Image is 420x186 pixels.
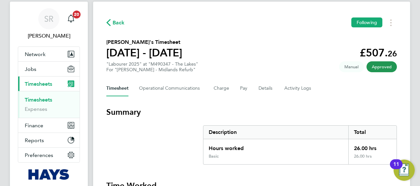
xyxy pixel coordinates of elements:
button: Jobs [18,62,80,76]
div: Total [348,126,397,139]
span: Back [113,19,125,27]
span: Timesheets [25,81,52,87]
button: Back [106,18,125,27]
div: "Labourer 2025" at "M490347 - The Lakes" [106,61,198,73]
span: 20 [73,11,81,18]
div: 26.00 hrs [348,139,397,154]
button: Timesheets [18,77,80,91]
div: Hours worked [203,139,348,154]
span: Preferences [25,152,53,158]
span: This timesheet has been approved. [367,61,397,72]
button: Timesheets Menu [385,17,397,28]
h1: [DATE] - [DATE] [106,46,182,59]
button: Details [259,80,274,96]
div: 11 [393,164,399,173]
a: SR[PERSON_NAME] [18,8,80,40]
button: Operational Communications [139,80,203,96]
h3: Summary [106,107,397,117]
a: Go to home page [18,169,80,180]
h2: [PERSON_NAME]'s Timesheet [106,38,182,46]
span: Network [25,51,46,57]
button: Open Resource Center, 11 new notifications [394,160,415,181]
button: Finance [18,118,80,133]
button: Pay [240,80,248,96]
button: Timesheet [106,80,128,96]
span: 26 [388,49,397,58]
div: For "[PERSON_NAME] - Midlands Refurb" [106,67,198,73]
button: Preferences [18,148,80,162]
div: Summary [203,125,397,165]
div: Timesheets [18,91,80,118]
span: SR [44,15,53,23]
a: 20 [64,8,78,29]
div: Description [203,126,348,139]
a: Timesheets [25,97,52,103]
app-decimal: £507. [360,46,397,59]
span: Samantha Robinson [18,32,80,40]
span: Reports [25,137,44,143]
img: hays-logo-retina.png [28,169,70,180]
span: Finance [25,122,43,129]
button: Charge [214,80,229,96]
button: Network [18,47,80,61]
a: Expenses [25,106,47,112]
span: Jobs [25,66,36,72]
button: Following [351,17,382,27]
span: Following [357,19,377,25]
button: Activity Logs [284,80,312,96]
button: Reports [18,133,80,147]
span: This timesheet was manually created. [339,61,364,72]
div: 26.00 hrs [348,154,397,164]
div: Basic [209,154,219,159]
